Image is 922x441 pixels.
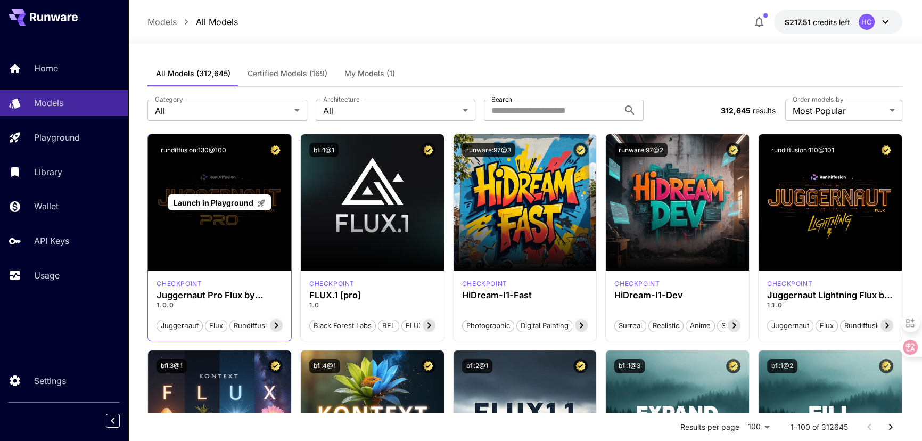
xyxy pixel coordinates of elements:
h3: HiDream-I1-Fast [462,290,588,300]
button: rundiffusion:130@100 [157,143,230,157]
p: Library [34,166,62,178]
button: juggernaut [157,318,203,332]
span: rundiffusion [230,321,279,331]
span: credits left [813,18,850,27]
button: bfl:1@3 [614,359,645,373]
a: All Models [196,15,238,28]
span: results [753,106,776,115]
div: Collapse sidebar [114,411,128,430]
a: Launch in Playground [168,194,271,211]
span: Launch in Playground [174,198,253,207]
button: Certified Model – Vetted for best performance and includes a commercial license. [879,143,893,157]
span: BFL [378,321,399,331]
span: FLUX.1 [pro] [402,321,450,331]
p: 1.1.0 [767,300,893,310]
p: checkpoint [157,279,202,289]
p: checkpoint [462,279,507,289]
button: $217.5056HC [774,10,902,34]
h3: HiDream-I1-Dev [614,290,740,300]
span: flux [816,321,837,331]
div: HC [859,14,875,30]
div: FLUX.1 D [157,279,202,289]
button: FLUX.1 [pro] [401,318,451,332]
div: 聊天小组件 [869,390,922,441]
button: bfl:1@1 [309,143,339,157]
h3: FLUX.1 [pro] [309,290,435,300]
span: Stylized [718,321,751,331]
button: Certified Model – Vetted for best performance and includes a commercial license. [726,143,740,157]
p: 1–100 of 312645 [791,422,848,432]
button: Realistic [648,318,684,332]
button: juggernaut [767,318,813,332]
span: Black Forest Labs [310,321,375,331]
button: Collapse sidebar [106,414,120,428]
label: Architecture [323,95,359,104]
p: API Keys [34,234,69,247]
div: FLUX.1 D [767,279,812,289]
div: $217.5056 [785,17,850,28]
p: checkpoint [614,279,660,289]
span: Digital Painting [517,321,572,331]
label: Search [491,95,512,104]
p: Usage [34,269,60,282]
button: bfl:2@1 [462,359,492,373]
p: Models [34,96,63,109]
span: juggernaut [157,321,202,331]
div: HiDream Dev [614,279,660,289]
span: All Models (312,645) [156,69,230,78]
span: 312,645 [721,106,751,115]
button: flux [816,318,838,332]
button: bfl:3@1 [157,359,187,373]
p: checkpoint [767,279,812,289]
p: checkpoint [309,279,355,289]
span: rundiffusion [841,321,890,331]
button: Anime [686,318,715,332]
span: Realistic [649,321,683,331]
span: Surreal [615,321,646,331]
span: All [155,104,290,117]
span: Anime [686,321,714,331]
button: bfl:4@1 [309,359,340,373]
button: rundiffusion [229,318,279,332]
span: Photographic [463,321,514,331]
p: Home [34,62,58,75]
div: 100 [744,419,773,435]
h3: Juggernaut Lightning Flux by RunDiffusion [767,290,893,300]
p: Wallet [34,200,59,213]
span: All [323,104,458,117]
span: Certified Models (169) [248,69,327,78]
button: Certified Model – Vetted for best performance and includes a commercial license. [421,143,435,157]
div: HiDream Fast [462,279,507,289]
button: Certified Model – Vetted for best performance and includes a commercial license. [573,143,588,157]
button: Stylized [717,318,751,332]
h3: Juggernaut Pro Flux by RunDiffusion [157,290,283,300]
button: Certified Model – Vetted for best performance and includes a commercial license. [268,359,283,373]
iframe: Chat Widget [869,390,922,441]
p: 1.0.0 [157,300,283,310]
button: rundiffusion [840,318,890,332]
nav: breadcrumb [147,15,238,28]
button: Certified Model – Vetted for best performance and includes a commercial license. [879,359,893,373]
p: 1.0 [309,300,435,310]
span: My Models (1) [344,69,395,78]
button: Black Forest Labs [309,318,376,332]
button: BFL [378,318,399,332]
button: Certified Model – Vetted for best performance and includes a commercial license. [573,359,588,373]
button: runware:97@3 [462,143,515,157]
p: Playground [34,131,80,144]
button: Certified Model – Vetted for best performance and includes a commercial license. [268,143,283,157]
button: runware:97@2 [614,143,668,157]
p: Settings [34,374,66,387]
p: Results per page [680,422,739,432]
span: $217.51 [785,18,813,27]
span: Most Popular [793,104,885,117]
span: juggernaut [768,321,813,331]
label: Category [155,95,183,104]
a: Models [147,15,177,28]
button: Surreal [614,318,646,332]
